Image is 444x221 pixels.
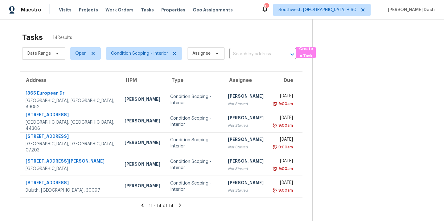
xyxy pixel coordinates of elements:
span: Visits [59,7,72,13]
h2: Tasks [22,34,43,40]
div: [PERSON_NAME] [228,136,264,144]
img: Overdue Alarm Icon [272,166,277,172]
th: Type [165,72,223,89]
div: [DATE] [273,115,293,122]
div: [STREET_ADDRESS] [26,112,115,119]
span: 11 - 14 of 14 [149,204,174,208]
div: 9:00am [277,144,293,150]
div: Duluth, [GEOGRAPHIC_DATA], 30097 [26,187,115,193]
img: Overdue Alarm Icon [272,187,277,193]
div: [GEOGRAPHIC_DATA], [GEOGRAPHIC_DATA], 44306 [26,119,115,132]
button: Create a Task [296,47,316,58]
div: [GEOGRAPHIC_DATA], [GEOGRAPHIC_DATA], 07203 [26,141,115,153]
div: [STREET_ADDRESS] [26,180,115,187]
div: [STREET_ADDRESS][PERSON_NAME] [26,158,115,166]
span: 14 Results [53,35,72,41]
div: 9:00am [277,187,293,193]
th: Address [20,72,120,89]
div: [DATE] [273,180,293,187]
div: Not Started [228,122,264,129]
div: Not Started [228,187,264,193]
div: Condition Scoping - Interior [170,180,218,193]
div: Condition Scoping - Interior [170,115,218,128]
button: Open [288,50,297,59]
div: [DATE] [273,136,293,144]
span: Assignee [192,50,211,57]
img: Overdue Alarm Icon [272,101,277,107]
span: Open [75,50,87,57]
div: 9:00am [277,122,293,129]
div: 1365 European Dr [26,90,115,98]
div: Not Started [228,166,264,172]
span: Create a Task [299,45,313,60]
span: Projects [79,7,98,13]
input: Search by address [229,49,279,59]
div: Condition Scoping - Interior [170,159,218,171]
div: Condition Scoping - Interior [170,137,218,149]
div: Not Started [228,144,264,150]
span: Work Orders [105,7,134,13]
div: [PERSON_NAME] [125,118,160,125]
div: [PERSON_NAME] [228,93,264,101]
th: Due [269,72,302,89]
div: Condition Scoping - Interior [170,94,218,106]
div: Not Started [228,101,264,107]
span: Properties [161,7,185,13]
span: [PERSON_NAME] Dash [385,7,435,13]
th: HPM [120,72,165,89]
div: 9:00am [277,166,293,172]
span: Southwest, [GEOGRAPHIC_DATA] + 60 [278,7,356,13]
div: [STREET_ADDRESS] [26,133,115,141]
div: [PERSON_NAME] [125,96,160,104]
div: 9:00am [277,101,293,107]
div: [PERSON_NAME] [125,139,160,147]
div: [PERSON_NAME] [228,115,264,122]
img: Overdue Alarm Icon [272,122,277,129]
div: [GEOGRAPHIC_DATA] [26,166,115,172]
div: [DATE] [273,93,293,101]
span: Tasks [141,8,154,12]
div: [GEOGRAPHIC_DATA], [GEOGRAPHIC_DATA], 89052 [26,98,115,110]
div: [PERSON_NAME] [228,180,264,187]
span: Condition Scoping - Interior [111,50,168,57]
div: 546 [264,4,269,10]
img: Overdue Alarm Icon [272,144,277,150]
span: Maestro [21,7,41,13]
span: Date Range [27,50,51,57]
th: Assignee [223,72,269,89]
div: [PERSON_NAME] [125,161,160,169]
div: [PERSON_NAME] [228,158,264,166]
div: [DATE] [273,158,293,166]
div: [PERSON_NAME] [125,183,160,190]
span: Geo Assignments [193,7,233,13]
